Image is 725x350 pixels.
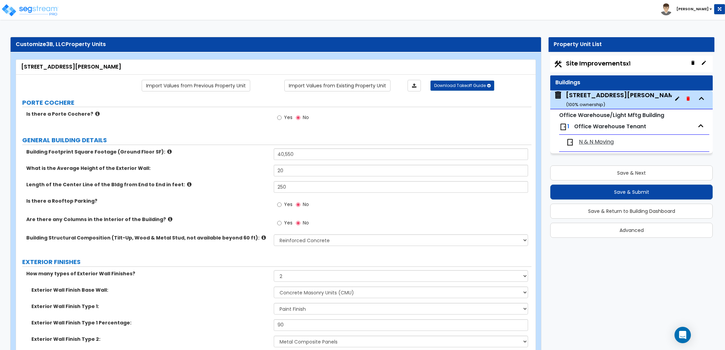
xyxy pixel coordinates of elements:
span: Site Improvements [566,59,630,68]
input: No [296,219,300,227]
input: No [296,201,300,208]
label: Are there any Columns in the Interior of the Building? [26,216,269,223]
button: Save & Next [550,165,713,180]
label: Exterior Wall Finish Base Wall: [31,287,269,293]
img: Construction.png [554,60,563,69]
label: GENERAL BUILDING DETAILS [22,136,531,145]
input: Yes [277,114,282,121]
span: 1 [567,122,569,130]
label: How many types of Exterior Wall Finishes? [26,270,269,277]
span: Yes [284,201,293,208]
img: building.svg [554,91,563,100]
img: avatar.png [660,3,672,15]
span: Download Takeoff Guide [434,83,486,88]
div: Property Unit List [554,41,709,48]
a: Import the dynamic attribute values from existing properties. [284,80,390,91]
label: Building Structural Composition (Tilt-Up, Wood & Metal Stud, not available beyond 60 ft): [26,234,269,241]
span: N & N Moving [579,138,614,146]
div: Buildings [555,79,708,87]
label: Exterior Wall Finish Type 2: [31,336,269,342]
span: Yes [284,219,293,226]
label: Length of the Center Line of the Bldg from End to End in feet: [26,181,269,188]
div: [STREET_ADDRESS][PERSON_NAME] [21,63,530,71]
input: Yes [277,219,282,227]
img: door.png [566,138,574,146]
button: Advanced [550,223,713,238]
span: 3B, LLC [46,40,66,48]
a: Import the dynamic attribute values from previous properties. [142,80,250,91]
label: Is there a Rooftop Parking? [26,198,269,204]
input: Yes [277,201,282,208]
span: No [303,201,309,208]
b: [PERSON_NAME] [677,6,709,12]
button: Save & Return to Building Dashboard [550,204,713,219]
button: Save & Submit [550,185,713,200]
img: door.png [559,123,567,131]
div: Customize Property Units [16,41,536,48]
label: Is there a Porte Cochere? [26,111,269,117]
label: PORTE COCHERE [22,98,531,107]
button: Download Takeoff Guide [430,81,494,91]
span: Office Warehouse Tenant [574,122,646,130]
span: No [303,114,309,121]
label: Building Footprint Square Footage (Ground Floor SF): [26,148,269,155]
div: Open Intercom Messenger [674,327,691,343]
i: click for more info! [261,235,266,240]
i: click for more info! [168,217,172,222]
i: click for more info! [95,111,100,116]
span: No [303,219,309,226]
small: Office Warehouse/Light Mftg Building [559,111,664,119]
label: Exterior Wall Finish Type 1: [31,303,269,310]
i: click for more info! [187,182,191,187]
span: Yes [284,114,293,121]
a: Import the dynamic attributes value through Excel sheet [408,80,421,91]
small: ( 100 % ownership) [566,101,605,108]
div: [STREET_ADDRESS][PERSON_NAME] [566,91,680,108]
input: No [296,114,300,121]
label: Exterior Wall Finish Type 1 Percentage: [31,319,269,326]
small: x1 [626,60,630,67]
label: EXTERIOR FINISHES [22,258,531,266]
img: logo_pro_r.png [1,3,59,17]
label: What is the Average Height of the Exterior Wall: [26,165,269,172]
i: click for more info! [167,149,172,154]
span: 3240 East Kemper Rd [554,91,672,108]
